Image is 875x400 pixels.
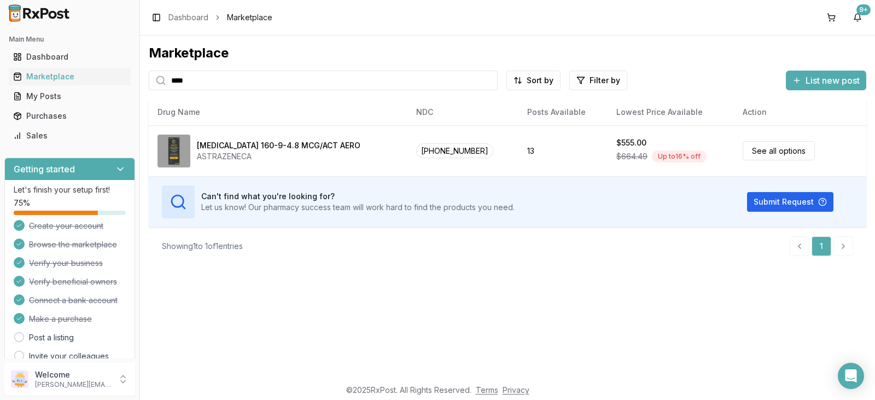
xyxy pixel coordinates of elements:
[506,71,561,90] button: Sort by
[786,71,866,90] button: List new post
[856,4,871,15] div: 9+
[838,363,864,389] div: Open Intercom Messenger
[734,99,866,125] th: Action
[29,332,74,343] a: Post a listing
[4,68,135,85] button: Marketplace
[616,137,646,148] div: $555.00
[29,276,117,287] span: Verify beneficial owners
[503,385,529,395] a: Privacy
[9,47,131,67] a: Dashboard
[197,140,360,151] div: [MEDICAL_DATA] 160-9-4.8 MCG/ACT AERO
[14,198,30,208] span: 75 %
[616,151,647,162] span: $664.49
[168,12,272,23] nav: breadcrumb
[790,236,853,256] nav: pagination
[13,71,126,82] div: Marketplace
[9,35,131,44] h2: Main Menu
[162,241,243,252] div: Showing 1 to 1 of 1 entries
[527,75,553,86] span: Sort by
[652,150,707,163] div: Up to 16 % off
[4,107,135,125] button: Purchases
[806,74,860,87] span: List new post
[29,221,103,231] span: Create your account
[849,9,866,26] button: 9+
[35,369,111,380] p: Welcome
[4,88,135,105] button: My Posts
[747,192,833,212] button: Submit Request
[149,99,407,125] th: Drug Name
[11,370,28,388] img: User avatar
[227,12,272,23] span: Marketplace
[201,202,515,213] p: Let us know! Our pharmacy success team will work hard to find the products you need.
[608,99,734,125] th: Lowest Price Available
[29,239,117,250] span: Browse the marketplace
[476,385,498,395] a: Terms
[416,143,493,158] span: [PHONE_NUMBER]
[13,130,126,141] div: Sales
[13,91,126,102] div: My Posts
[4,127,135,144] button: Sales
[786,76,866,87] a: List new post
[35,380,111,389] p: [PERSON_NAME][EMAIL_ADDRESS][DOMAIN_NAME]
[812,236,831,256] a: 1
[743,141,815,160] a: See all options
[197,151,360,162] div: ASTRAZENECA
[29,314,92,324] span: Make a purchase
[149,44,866,62] div: Marketplace
[9,67,131,86] a: Marketplace
[9,106,131,126] a: Purchases
[590,75,620,86] span: Filter by
[14,163,75,176] h3: Getting started
[9,126,131,146] a: Sales
[569,71,627,90] button: Filter by
[14,184,126,195] p: Let's finish your setup first!
[29,258,103,269] span: Verify your business
[4,4,74,22] img: RxPost Logo
[29,295,118,306] span: Connect a bank account
[157,135,190,167] img: Breztri Aerosphere 160-9-4.8 MCG/ACT AERO
[518,99,608,125] th: Posts Available
[13,51,126,62] div: Dashboard
[168,12,208,23] a: Dashboard
[407,99,518,125] th: NDC
[518,125,608,176] td: 13
[4,48,135,66] button: Dashboard
[29,351,109,362] a: Invite your colleagues
[13,111,126,121] div: Purchases
[9,86,131,106] a: My Posts
[201,191,515,202] h3: Can't find what you're looking for?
